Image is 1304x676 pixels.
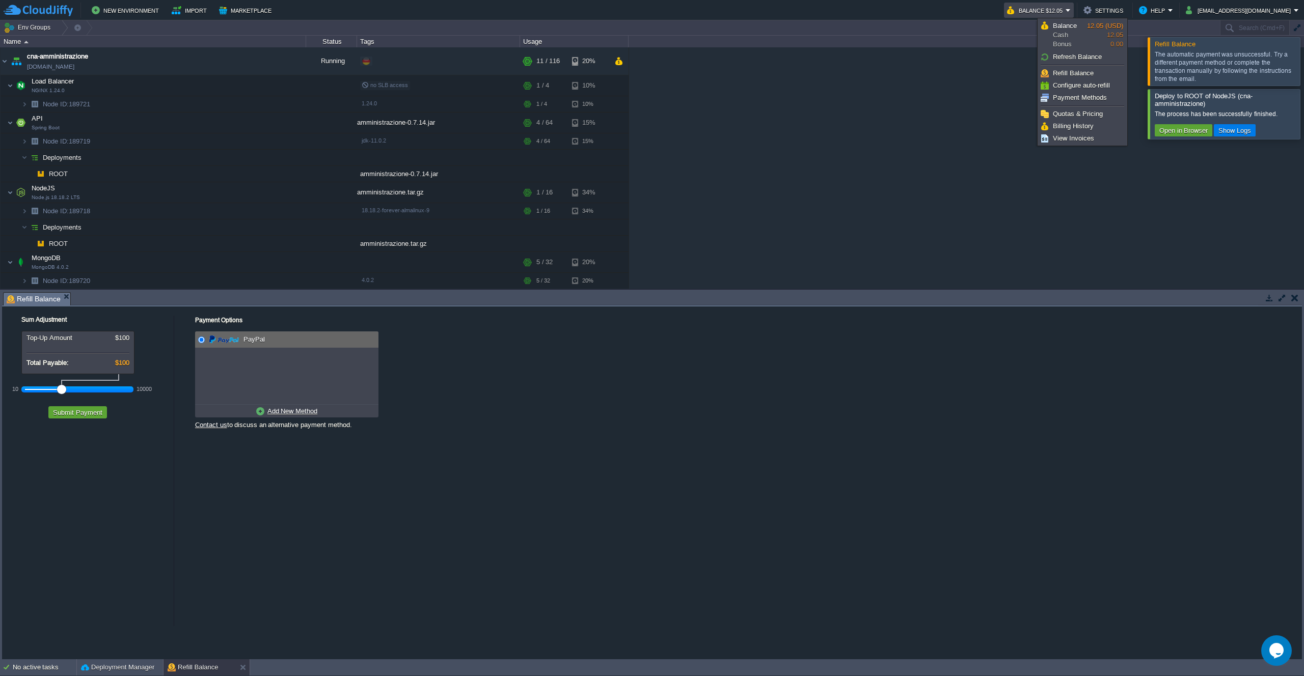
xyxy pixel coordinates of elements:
div: 20% [572,252,605,272]
span: no SLB access [362,82,408,88]
a: Node ID:189720 [42,276,92,285]
img: AMDAwAAAACH5BAEAAAAALAAAAAABAAEAAAICRAEAOw== [28,273,42,289]
span: 1.24.0 [362,100,377,106]
span: Node ID: [43,100,69,108]
a: Node ID:189718 [42,207,92,215]
span: Balance [1053,22,1077,30]
img: AMDAwAAAACH5BAEAAAAALAAAAAABAAEAAAICRAEAOw== [7,75,13,96]
a: ROOT [48,239,69,248]
button: New Environment [92,4,162,16]
img: AMDAwAAAACH5BAEAAAAALAAAAAABAAEAAAICRAEAOw== [28,96,42,112]
button: Marketplace [219,4,275,16]
div: 15% [572,112,605,133]
button: Refill Balance [168,662,219,672]
span: View Invoices [1053,134,1094,142]
div: Total Payable: [26,359,129,367]
span: Deployments [42,223,83,232]
img: AMDAwAAAACH5BAEAAAAALAAAAAABAAEAAAICRAEAOw== [28,203,42,219]
div: 5 / 32 [536,273,550,289]
span: Quotas & Pricing [1053,110,1103,118]
span: Refill Balance [7,293,61,305]
img: AMDAwAAAACH5BAEAAAAALAAAAAABAAEAAAICRAEAOw== [34,236,48,251]
span: Refill Balance [1053,69,1094,77]
a: Load BalancerNGINX 1.24.0 [31,77,75,85]
a: Node ID:189719 [42,137,92,146]
div: Name [1,36,306,47]
button: Settings [1083,4,1126,16]
span: API [31,114,44,123]
img: AMDAwAAAACH5BAEAAAAALAAAAAABAAEAAAICRAEAOw== [21,150,28,165]
img: AMDAwAAAACH5BAEAAAAALAAAAAABAAEAAAICRAEAOw== [14,112,28,133]
span: Deployments [42,153,83,162]
a: Add New Method [254,405,320,417]
span: jdk-11.0.2 [362,137,386,144]
img: AMDAwAAAACH5BAEAAAAALAAAAAABAAEAAAICRAEAOw== [21,96,28,112]
div: The automatic payment was unsuccessful. Try a different payment method or complete the transactio... [1155,50,1297,83]
img: paypal.png [209,333,239,346]
span: Node ID: [43,137,69,145]
a: Contact us [195,421,227,429]
img: AMDAwAAAACH5BAEAAAAALAAAAAABAAEAAAICRAEAOw== [28,219,42,235]
div: 1 / 16 [536,182,553,203]
span: Configure auto-refill [1053,81,1110,89]
div: 34% [572,182,605,203]
span: Billing History [1053,122,1094,130]
div: 1 / 4 [536,75,549,96]
div: 4 / 64 [536,133,550,149]
span: Refill Balance [1155,40,1196,48]
img: AMDAwAAAACH5BAEAAAAALAAAAAABAAEAAAICRAEAOw== [9,47,23,75]
span: Node.js 18.18.2 LTS [32,194,80,201]
img: AMDAwAAAACH5BAEAAAAALAAAAAABAAEAAAICRAEAOw== [7,112,13,133]
span: 12.05 (USD) [1087,22,1123,30]
div: 10% [572,96,605,112]
span: 189719 [42,137,92,146]
span: 189720 [42,276,92,285]
div: amministrazione-0.7.14.jar [357,166,520,182]
span: PayPal [241,335,265,343]
div: The process has been successfully finished. [1155,110,1297,118]
div: 10% [572,75,605,96]
div: Status [307,36,357,47]
span: Load Balancer [31,77,75,86]
div: 4 / 64 [536,112,553,133]
span: Cash Bonus [1053,21,1087,49]
iframe: chat widget [1261,635,1294,666]
span: Node ID: [43,277,69,285]
label: Sum Adjustment [8,316,67,323]
span: $100 [115,359,129,367]
span: NodeJS [31,184,57,192]
img: AMDAwAAAACH5BAEAAAAALAAAAAABAAEAAAICRAEAOw== [7,182,13,203]
button: Import [172,4,210,16]
img: AMDAwAAAACH5BAEAAAAALAAAAAABAAEAAAICRAEAOw== [14,252,28,272]
span: 4.0.2 [362,277,374,283]
img: AMDAwAAAACH5BAEAAAAALAAAAAABAAEAAAICRAEAOw== [28,166,34,182]
img: AMDAwAAAACH5BAEAAAAALAAAAAABAAEAAAICRAEAOw== [1,47,9,75]
a: NodeJSNode.js 18.18.2 LTS [31,184,57,192]
div: 11 / 116 [536,47,560,75]
span: MongoDB [31,253,62,262]
img: AMDAwAAAACH5BAEAAAAALAAAAAABAAEAAAICRAEAOw== [28,133,42,149]
a: cna-amministrazione [27,51,88,62]
span: ROOT [48,170,69,178]
a: APISpring Boot [31,115,44,122]
img: AMDAwAAAACH5BAEAAAAALAAAAAABAAEAAAICRAEAOw== [34,166,48,182]
img: AMDAwAAAACH5BAEAAAAALAAAAAABAAEAAAICRAEAOw== [28,150,42,165]
img: AMDAwAAAACH5BAEAAAAALAAAAAABAAEAAAICRAEAOw== [21,133,28,149]
div: 20% [572,47,605,75]
a: Refresh Balance [1039,51,1126,63]
a: Configure auto-refill [1039,80,1126,91]
a: Refill Balance [1039,68,1126,79]
button: Submit Payment [50,408,105,417]
a: View Invoices [1039,133,1126,144]
div: amministrazione-0.7.14.jar [357,112,520,133]
div: to discuss an alternative payment method. [195,418,378,429]
img: AMDAwAAAACH5BAEAAAAALAAAAAABAAEAAAICRAEAOw== [21,203,28,219]
button: [EMAIL_ADDRESS][DOMAIN_NAME] [1186,4,1294,16]
a: BalanceCashBonus12.05 (USD)12.050.00 [1039,20,1126,50]
img: AMDAwAAAACH5BAEAAAAALAAAAAABAAEAAAICRAEAOw== [24,41,29,43]
img: AMDAwAAAACH5BAEAAAAALAAAAAABAAEAAAICRAEAOw== [21,219,28,235]
img: AMDAwAAAACH5BAEAAAAALAAAAAABAAEAAAICRAEAOw== [14,182,28,203]
img: AMDAwAAAACH5BAEAAAAALAAAAAABAAEAAAICRAEAOw== [7,252,13,272]
span: 189721 [42,100,92,108]
div: 10000 [137,386,152,392]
